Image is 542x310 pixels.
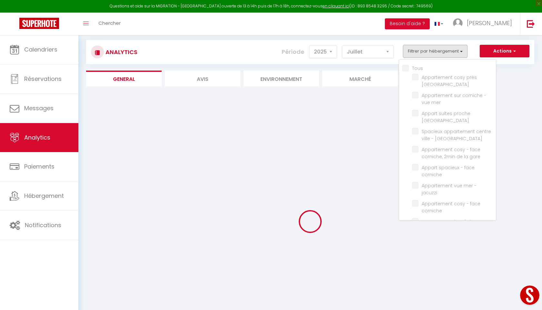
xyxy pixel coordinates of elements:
span: Appartement vue mer - jacuzzi [422,182,477,196]
span: Appartement cosy - face corniche, 2min de la gare [422,146,480,160]
span: [PERSON_NAME] [467,19,512,27]
button: Besoin d'aide ? [385,18,430,29]
span: Appartement cosy - face corniche [422,200,480,214]
span: Analytics [24,133,50,141]
a: ... [PERSON_NAME] [448,13,520,35]
img: ... [453,18,463,28]
span: Messages [24,104,54,112]
h3: Analytics [104,45,137,59]
span: Paiements [24,162,55,170]
a: Chercher [94,13,125,35]
li: Marché [322,71,398,86]
button: Filtrer par hébergement [403,45,467,58]
span: Appartement sur corniche - vue mer [422,92,486,106]
img: Super Booking [19,18,59,29]
span: Calendriers [24,45,57,53]
span: Hébergement [24,192,64,200]
iframe: LiveChat chat widget [515,283,542,310]
label: Période [282,45,304,59]
span: Notifications [25,221,61,229]
img: logout [527,20,535,28]
li: Avis [165,71,240,86]
span: Réservations [24,75,62,83]
span: Appart spacieux - face corniche [422,164,475,178]
span: Spacieux appartement centre ville - [GEOGRAPHIC_DATA] [422,128,491,142]
button: Actions [480,45,529,58]
li: General [86,71,162,86]
li: Environnement [244,71,319,86]
span: Appartement cosy près [GEOGRAPHIC_DATA] [422,74,477,88]
a: en cliquant ici [323,3,349,9]
span: Appart suites proche [GEOGRAPHIC_DATA] [422,110,470,124]
span: Chercher [98,20,121,26]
